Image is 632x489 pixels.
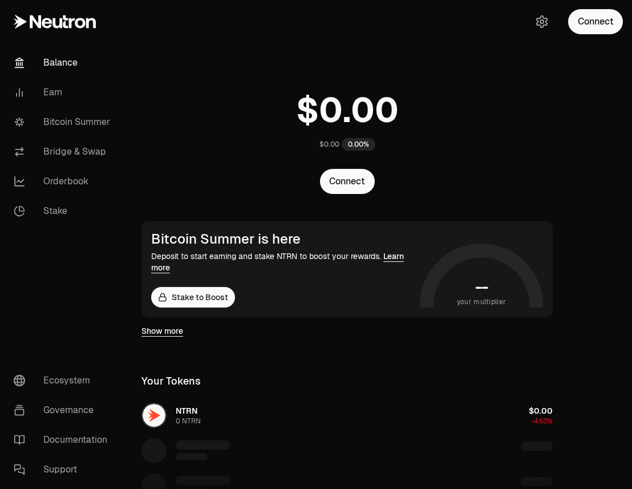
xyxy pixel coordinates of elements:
a: Governance [5,395,123,425]
a: Earn [5,78,123,107]
a: Stake [5,196,123,226]
div: 0.00% [342,138,375,151]
a: Orderbook [5,167,123,196]
span: your multiplier [457,296,507,308]
a: Support [5,455,123,484]
a: Ecosystem [5,366,123,395]
div: $0.00 [319,140,339,149]
div: Your Tokens [141,373,201,389]
a: Show more [141,325,183,337]
div: Bitcoin Summer is here [151,231,415,247]
button: Connect [320,169,375,194]
a: Balance [5,48,123,78]
a: Documentation [5,425,123,455]
a: Stake to Boost [151,287,235,308]
a: Bridge & Swap [5,137,123,167]
a: Bitcoin Summer [5,107,123,137]
div: Deposit to start earning and stake NTRN to boost your rewards. [151,250,415,273]
button: Connect [568,9,623,34]
h1: -- [475,278,488,296]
